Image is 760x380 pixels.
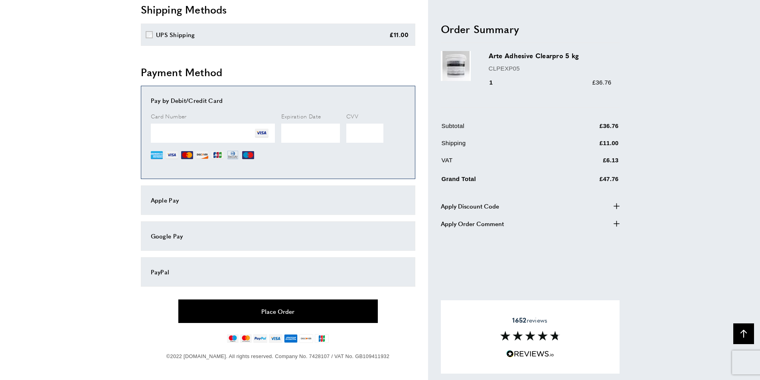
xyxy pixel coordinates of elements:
div: PayPal [151,267,405,277]
img: maestro [227,334,239,343]
span: Apply Order Comment [441,219,504,228]
span: Expiration Date [281,112,321,120]
div: Apple Pay [151,195,405,205]
img: Reviews.io 5 stars [506,350,554,358]
td: Subtotal [442,121,555,136]
div: Pay by Debit/Credit Card [151,96,405,105]
img: discover [299,334,313,343]
img: visa [269,334,282,343]
span: Apply Discount Code [441,201,499,211]
img: jcb [315,334,329,343]
img: VI.png [255,126,268,140]
span: £36.76 [592,79,612,85]
span: Card Number [151,112,187,120]
h2: Payment Method [141,65,415,79]
img: american-express [284,334,298,343]
div: Google Pay [151,231,405,241]
img: Arte Adhesive Clearpro 5 kg [441,51,471,81]
img: MC.png [181,149,193,161]
iframe: Secure Credit Card Frame - Credit Card Number [151,124,275,143]
iframe: Secure Credit Card Frame - Expiration Date [281,124,340,143]
td: £36.76 [556,121,618,136]
td: £11.00 [556,138,618,154]
span: CVV [346,112,358,120]
p: CLPEXP05 [489,63,612,73]
img: DN.png [227,149,239,161]
h2: Order Summary [441,22,620,36]
img: paypal [253,334,267,343]
td: £6.13 [556,155,618,171]
button: Place Order [178,299,378,323]
div: 1 [489,77,504,87]
td: VAT [442,155,555,171]
img: MI.png [242,149,254,161]
h2: Shipping Methods [141,2,415,17]
span: ©2022 [DOMAIN_NAME]. All rights reserved. Company No. 7428107 / VAT No. GB109411932 [166,353,389,359]
img: DI.png [196,149,208,161]
strong: 1652 [512,315,526,325]
span: reviews [512,316,547,324]
img: JCB.png [211,149,223,161]
img: VI.png [166,149,178,161]
h3: Arte Adhesive Clearpro 5 kg [489,51,612,60]
td: Shipping [442,138,555,154]
td: £47.76 [556,172,618,189]
div: UPS Shipping [156,30,195,39]
img: AE.png [151,149,163,161]
td: Grand Total [442,172,555,189]
img: Reviews section [500,331,560,341]
div: £11.00 [389,30,409,39]
iframe: Secure Credit Card Frame - CVV [346,124,383,143]
img: mastercard [240,334,252,343]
